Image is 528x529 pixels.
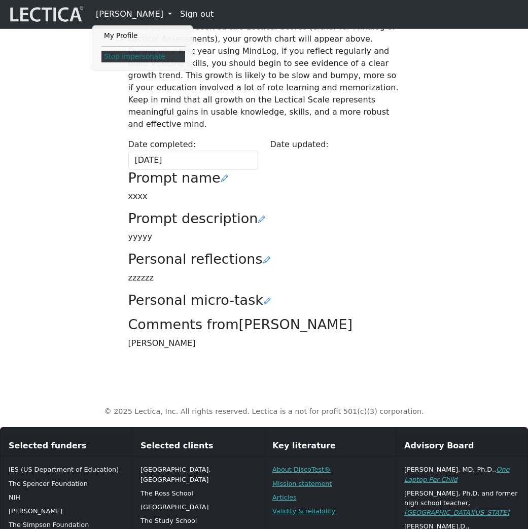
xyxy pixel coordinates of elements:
[272,466,331,473] a: About DiscoTest®
[9,465,124,474] p: IES (US Department of Education)
[9,506,124,516] p: [PERSON_NAME]
[128,251,400,267] h3: Personal reflections
[140,502,256,512] p: [GEOGRAPHIC_DATA]
[176,4,218,24] a: Sign out
[101,30,185,62] ul: [PERSON_NAME]
[272,493,297,501] a: Articles
[404,466,509,483] a: One Laptop Per Child
[128,231,400,243] p: yyyyy
[9,479,124,488] p: The Spencer Foundation
[101,51,185,63] a: Stop impersonate
[264,436,396,456] div: Key literature
[140,488,256,498] p: The Ross School
[140,465,256,484] p: [GEOGRAPHIC_DATA], [GEOGRAPHIC_DATA]
[264,138,406,170] div: Date updated:
[1,436,132,456] div: Selected funders
[140,516,256,525] p: The Study School
[128,316,400,333] h3: Comments from
[128,210,400,227] h3: Prompt description
[404,465,519,484] p: [PERSON_NAME], MD, Ph.D.,
[101,30,185,42] a: My Profile
[404,509,509,516] a: [GEOGRAPHIC_DATA][US_STATE]
[128,337,400,349] p: [PERSON_NAME]
[132,436,264,456] div: Selected clients
[128,292,400,308] h3: Personal micro-task
[128,170,400,186] h3: Prompt name
[8,5,84,24] img: lecticalive
[9,492,124,502] p: NIH
[92,4,176,24] a: [PERSON_NAME]
[128,272,400,284] p: zzzzzz
[272,507,335,515] a: Validity & reliability
[396,436,527,456] div: Advisory Board
[128,190,400,202] p: xxxx
[239,316,353,332] span: [PERSON_NAME]
[272,480,332,487] a: Mission statement
[128,21,400,130] p: Once you have received two Lectical Scores (either for Mindlog or Lectical Assessments), your gro...
[128,138,196,151] label: Date completed:
[404,488,519,518] p: [PERSON_NAME], Ph.D. and former high school teacher,
[27,406,502,417] p: © 2025 Lectica, Inc. All rights reserved. Lectica is a not for profit 501(c)(3) corporation.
